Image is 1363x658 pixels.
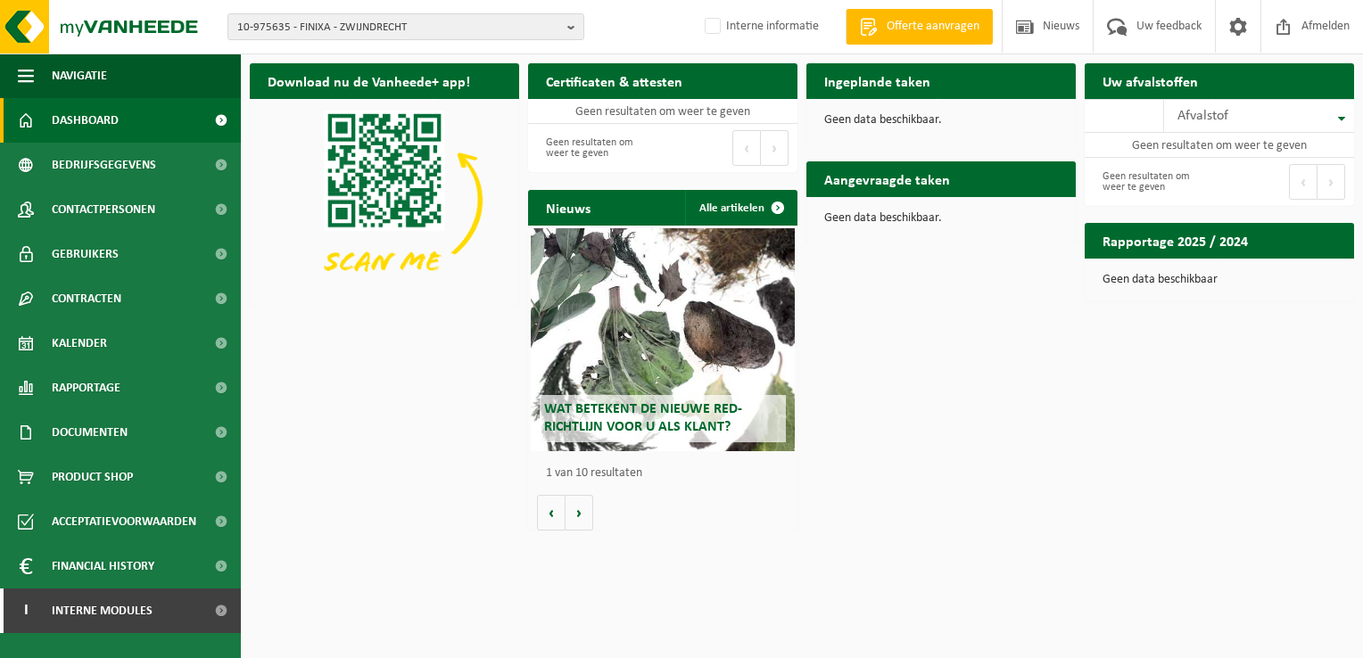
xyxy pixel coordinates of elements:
span: Acceptatievoorwaarden [52,499,196,544]
button: 10-975635 - FINIXA - ZWIJNDRECHT [227,13,584,40]
label: Interne informatie [701,13,819,40]
p: Geen data beschikbaar. [824,114,1058,127]
span: Dashboard [52,98,119,143]
h2: Aangevraagde taken [806,161,968,196]
span: Rapportage [52,366,120,410]
img: Download de VHEPlus App [250,99,519,301]
span: Contactpersonen [52,187,155,232]
span: Navigatie [52,53,107,98]
h2: Certificaten & attesten [528,63,700,98]
span: Bedrijfsgegevens [52,143,156,187]
button: Volgende [566,495,593,531]
span: Offerte aanvragen [882,18,984,36]
span: I [18,588,34,633]
a: Alle artikelen [685,190,796,226]
span: 10-975635 - FINIXA - ZWIJNDRECHT [237,14,560,41]
span: Documenten [52,410,128,455]
button: Previous [732,130,761,166]
div: Geen resultaten om weer te geven [1094,162,1210,202]
td: Geen resultaten om weer te geven [528,99,797,124]
h2: Nieuws [528,190,608,225]
p: Geen data beschikbaar [1103,274,1336,286]
a: Wat betekent de nieuwe RED-richtlijn voor u als klant? [531,228,795,451]
p: 1 van 10 resultaten [546,467,789,480]
div: Geen resultaten om weer te geven [537,128,654,168]
p: Geen data beschikbaar. [824,212,1058,225]
button: Next [761,130,789,166]
h2: Rapportage 2025 / 2024 [1085,223,1266,258]
button: Next [1318,164,1345,200]
h2: Download nu de Vanheede+ app! [250,63,488,98]
span: Product Shop [52,455,133,499]
a: Bekijk rapportage [1221,258,1352,293]
h2: Ingeplande taken [806,63,948,98]
button: Previous [1289,164,1318,200]
span: Afvalstof [1177,109,1228,123]
a: Offerte aanvragen [846,9,993,45]
h2: Uw afvalstoffen [1085,63,1216,98]
span: Kalender [52,321,107,366]
span: Wat betekent de nieuwe RED-richtlijn voor u als klant? [544,402,742,433]
span: Gebruikers [52,232,119,276]
span: Contracten [52,276,121,321]
span: Interne modules [52,588,153,633]
button: Vorige [537,495,566,531]
span: Financial History [52,544,154,588]
td: Geen resultaten om weer te geven [1085,133,1354,158]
